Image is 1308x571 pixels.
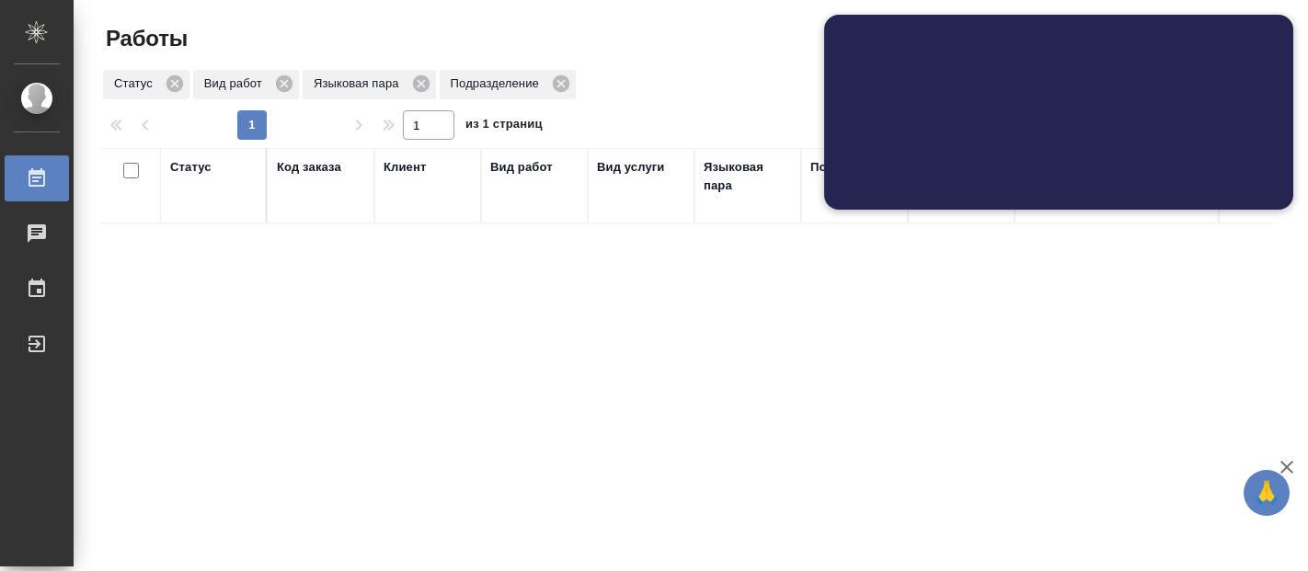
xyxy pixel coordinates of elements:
[193,70,299,99] div: Вид работ
[704,158,792,195] div: Языковая пара
[114,74,159,93] p: Статус
[103,70,189,99] div: Статус
[451,74,545,93] p: Подразделение
[204,74,269,93] p: Вид работ
[314,74,406,93] p: Языковая пара
[597,158,665,177] div: Вид услуги
[1251,474,1282,512] span: 🙏
[440,70,576,99] div: Подразделение
[170,158,212,177] div: Статус
[490,158,553,177] div: Вид работ
[465,113,543,140] span: из 1 страниц
[303,70,436,99] div: Языковая пара
[277,158,341,177] div: Код заказа
[1244,470,1290,516] button: 🙏
[101,24,188,53] span: Работы
[384,158,426,177] div: Клиент
[810,158,905,177] div: Подразделение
